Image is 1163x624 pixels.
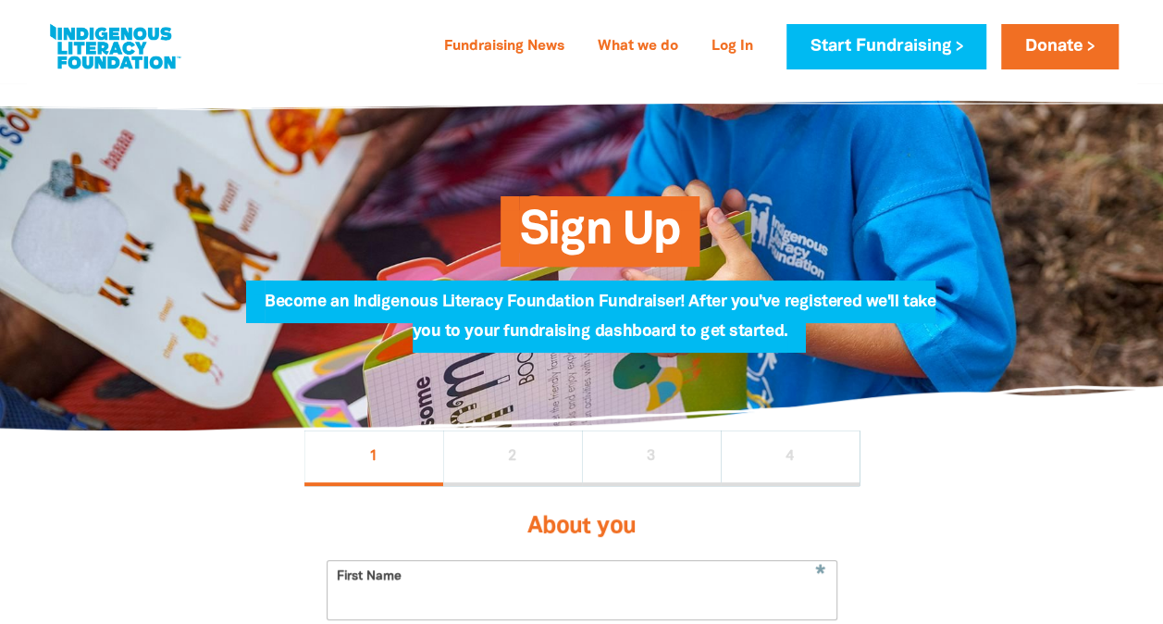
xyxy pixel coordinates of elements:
[327,508,837,545] h3: About you
[519,210,680,267] span: Sign Up
[700,32,764,62] a: Log In
[433,32,575,62] a: Fundraising News
[786,24,986,69] a: Start Fundraising
[1001,24,1118,69] a: Donate
[587,32,689,62] a: What we do
[265,294,935,353] span: Become an Indigenous Literacy Foundation Fundraiser! After you've registered we'll take you to yo...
